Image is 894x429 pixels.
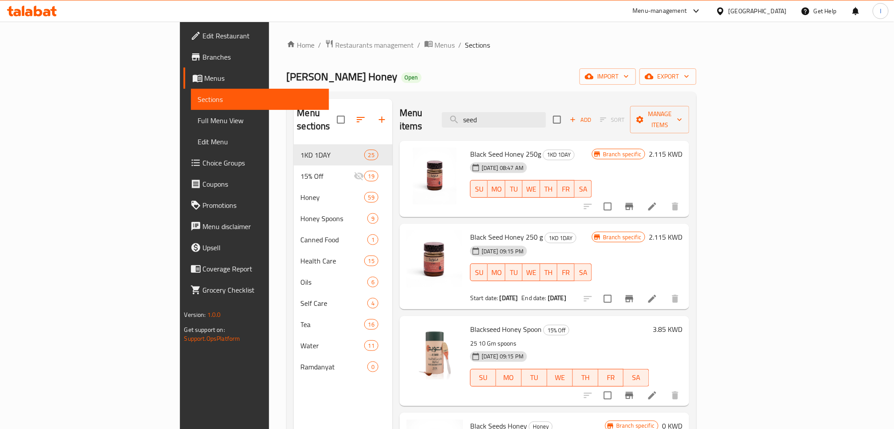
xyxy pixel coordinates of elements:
[474,371,493,384] span: SU
[301,234,367,245] span: Canned Food
[880,6,881,16] span: I
[500,371,518,384] span: MO
[488,263,505,281] button: MO
[647,201,658,212] a: Edit menu item
[294,187,393,208] div: Honey59
[470,263,488,281] button: SU
[540,180,557,198] button: TH
[647,390,658,401] a: Edit menu item
[474,183,484,196] span: SU
[561,266,571,279] span: FR
[294,229,393,250] div: Canned Food1
[368,236,378,244] span: 1
[470,180,488,198] button: SU
[522,292,546,304] span: End date:
[294,166,393,187] div: 15% Off19
[551,371,569,384] span: WE
[619,385,640,406] button: Branch-specific-item
[183,46,329,68] a: Branches
[509,266,519,279] span: TU
[407,323,463,380] img: Blackseed Honey Spoon
[203,263,322,274] span: Coverage Report
[491,183,502,196] span: MO
[301,361,367,372] span: Ramdanyat
[418,40,421,50] li: /
[569,115,592,125] span: Add
[491,266,502,279] span: MO
[401,74,422,81] span: Open
[203,200,322,211] span: Promotions
[368,278,378,286] span: 6
[183,258,329,279] a: Coverage Report
[365,151,378,159] span: 25
[184,324,225,335] span: Get support on:
[364,171,378,181] div: items
[470,147,541,161] span: Black Seed Honey 250g
[365,193,378,202] span: 59
[665,288,686,309] button: delete
[294,141,393,381] nav: Menu sections
[301,256,364,266] span: Health Care
[301,340,364,351] div: Water
[203,158,322,168] span: Choice Groups
[301,192,364,203] span: Honey
[367,298,378,309] div: items
[566,113,595,127] span: Add item
[470,292,498,304] span: Start date:
[365,342,378,350] span: 11
[548,110,566,129] span: Select section
[649,148,682,160] h6: 2.115 KWD
[442,112,546,128] input: search
[368,299,378,308] span: 4
[367,213,378,224] div: items
[470,369,496,387] button: SU
[301,150,364,160] div: 1KD 1DAY
[301,277,367,287] span: Oils
[637,109,682,131] span: Manage items
[544,266,554,279] span: TH
[183,152,329,173] a: Choice Groups
[184,309,206,320] span: Version:
[478,164,527,172] span: [DATE] 08:47 AM
[203,52,322,62] span: Branches
[294,208,393,229] div: Honey Spoons9
[630,106,689,133] button: Manage items
[573,369,598,387] button: TH
[301,319,364,330] div: Tea
[203,285,322,295] span: Grocery Checklist
[561,183,571,196] span: FR
[294,314,393,335] div: Tea16
[203,30,322,41] span: Edit Restaurant
[301,171,354,181] span: 15% Off
[198,115,322,126] span: Full Menu View
[474,266,484,279] span: SU
[368,214,378,223] span: 9
[364,150,378,160] div: items
[599,233,645,241] span: Branch specific
[294,356,393,377] div: Ramdanyat0
[203,242,322,253] span: Upsell
[543,150,574,160] span: 1KD 1DAY
[478,352,527,361] span: [DATE] 09:15 PM
[525,371,544,384] span: TU
[647,71,689,82] span: export
[371,109,393,130] button: Add section
[354,171,364,181] svg: Inactive section
[364,192,378,203] div: items
[183,25,329,46] a: Edit Restaurant
[465,40,490,50] span: Sections
[203,179,322,189] span: Coupons
[544,325,569,335] span: 15% Off
[203,221,322,232] span: Menu disclaimer
[575,180,592,198] button: SA
[459,40,462,50] li: /
[665,385,686,406] button: delete
[500,292,518,304] b: [DATE]
[325,39,414,51] a: Restaurants management
[207,309,221,320] span: 1.0.0
[543,325,569,335] div: 15% Off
